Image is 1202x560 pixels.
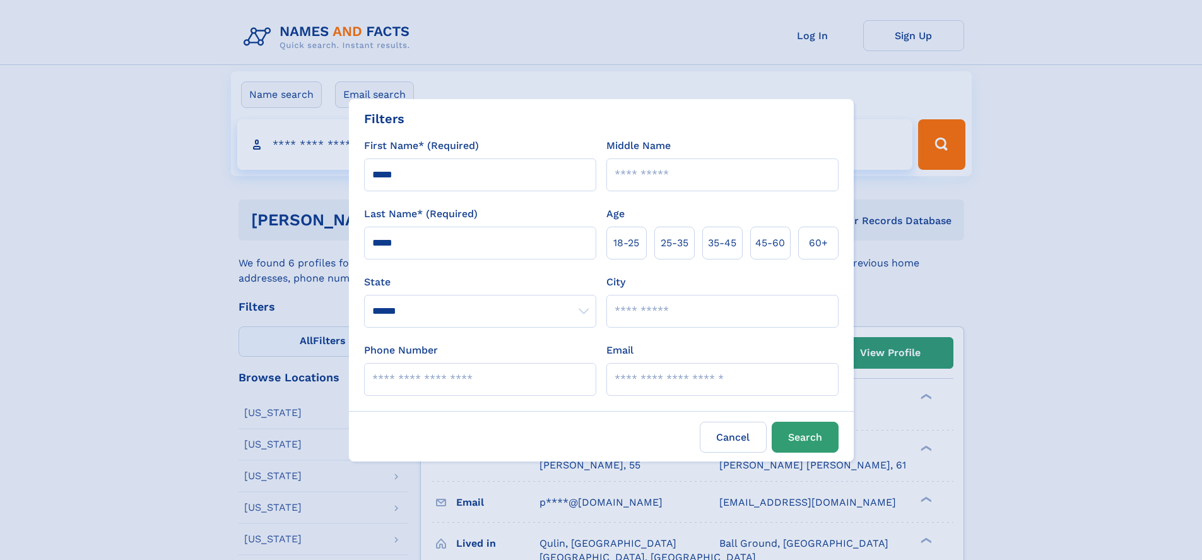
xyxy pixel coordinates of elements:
[606,275,625,290] label: City
[364,206,478,222] label: Last Name* (Required)
[700,422,767,453] label: Cancel
[613,235,639,251] span: 18‑25
[364,343,438,358] label: Phone Number
[606,138,671,153] label: Middle Name
[755,235,785,251] span: 45‑60
[364,275,596,290] label: State
[364,109,404,128] div: Filters
[364,138,479,153] label: First Name* (Required)
[772,422,839,453] button: Search
[708,235,736,251] span: 35‑45
[661,235,688,251] span: 25‑35
[606,206,625,222] label: Age
[809,235,828,251] span: 60+
[606,343,633,358] label: Email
